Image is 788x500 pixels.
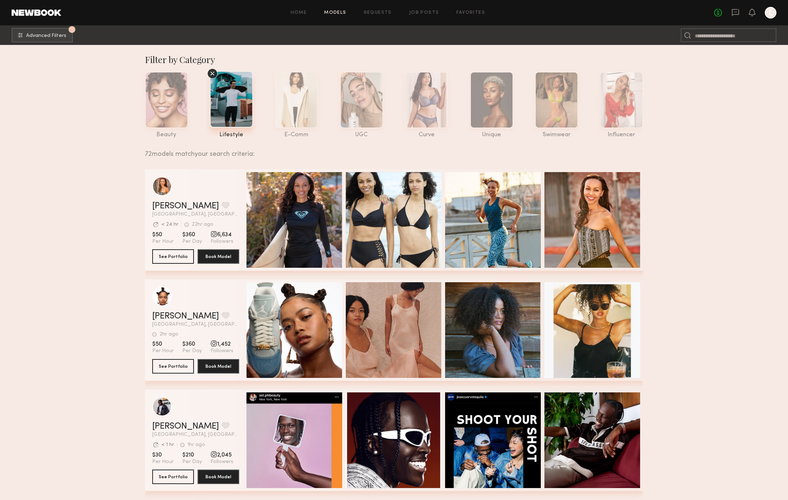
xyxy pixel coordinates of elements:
[210,132,253,138] div: lifestyle
[211,459,233,465] span: Followers
[145,142,638,158] div: 72 models match your search criteria:
[187,442,205,447] div: 1hr ago
[152,322,239,327] span: [GEOGRAPHIC_DATA], [GEOGRAPHIC_DATA]
[182,348,202,354] span: Per Day
[324,11,346,15] a: Models
[152,422,219,431] a: [PERSON_NAME]
[182,231,202,238] span: $360
[456,11,485,15] a: Favorites
[145,54,643,65] div: Filter by Category
[152,238,174,245] span: Per Hour
[211,451,233,459] span: 2,045
[159,332,178,337] div: 2hr ago
[161,222,178,227] div: < 24 hr
[152,359,194,374] button: See Portfolio
[182,451,202,459] span: $210
[161,442,174,447] div: < 1 hr
[182,238,202,245] span: Per Day
[152,231,174,238] span: $50
[152,249,194,264] button: See Portfolio
[152,451,174,459] span: $30
[198,470,239,484] button: Book Model
[600,132,643,138] div: influencer
[152,202,219,211] a: [PERSON_NAME]
[198,359,239,374] button: Book Model
[470,132,513,138] div: unique
[192,222,213,227] div: 22hr ago
[152,459,174,465] span: Per Hour
[152,348,174,354] span: Per Hour
[211,238,233,245] span: Followers
[765,7,776,18] a: L
[405,132,448,138] div: curve
[182,341,202,348] span: $360
[291,11,307,15] a: Home
[211,348,233,354] span: Followers
[12,28,73,42] button: 2Advanced Filters
[211,341,233,348] span: 1,452
[152,470,194,484] button: See Portfolio
[26,33,66,38] span: Advanced Filters
[409,11,439,15] a: Job Posts
[275,132,318,138] div: e-comm
[198,249,239,264] button: Book Model
[71,28,73,31] span: 2
[152,312,219,321] a: [PERSON_NAME]
[152,432,239,437] span: [GEOGRAPHIC_DATA], [GEOGRAPHIC_DATA]
[535,132,578,138] div: swimwear
[364,11,392,15] a: Requests
[152,212,239,217] span: [GEOGRAPHIC_DATA], [GEOGRAPHIC_DATA]
[152,341,174,348] span: $50
[145,132,188,138] div: beauty
[211,231,233,238] span: 6,634
[340,132,383,138] div: UGC
[182,459,202,465] span: Per Day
